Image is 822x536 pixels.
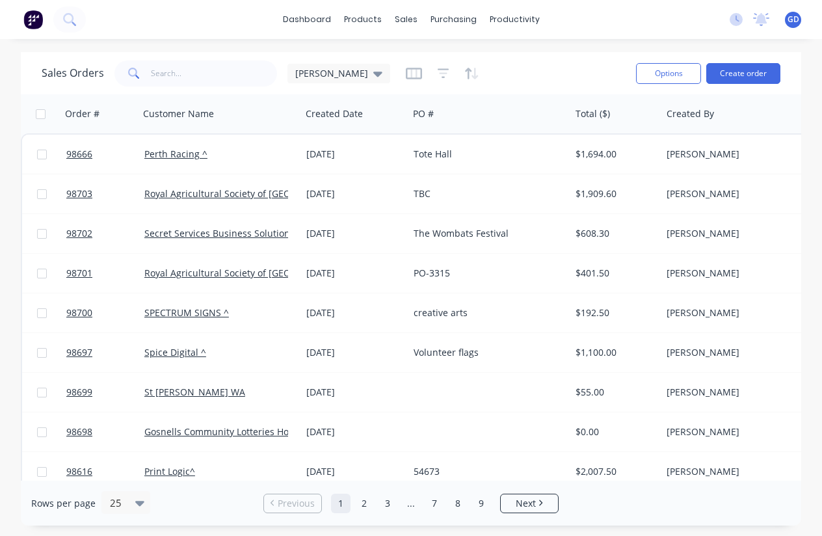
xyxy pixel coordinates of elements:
div: products [338,10,388,29]
div: $2,007.50 [576,465,652,478]
div: $0.00 [576,425,652,438]
h1: Sales Orders [42,67,104,79]
button: Options [636,63,701,84]
a: 98699 [66,373,144,412]
span: Previous [278,497,315,510]
a: Page 7 [425,494,444,513]
a: 98698 [66,412,144,451]
div: [PERSON_NAME] [667,187,811,200]
div: [PERSON_NAME] [667,346,811,359]
ul: Pagination [258,494,564,513]
div: [PERSON_NAME] [667,267,811,280]
div: productivity [483,10,546,29]
div: [DATE] [306,227,403,240]
div: [DATE] [306,425,403,438]
div: Created By [667,107,714,120]
span: Rows per page [31,497,96,510]
a: Gosnells Community Lotteries House* [144,425,310,438]
div: 54673 [414,465,558,478]
div: sales [388,10,424,29]
a: 98700 [66,293,144,332]
a: 98703 [66,174,144,213]
a: Page 1 is your current page [331,494,351,513]
a: Page 9 [471,494,491,513]
a: 98697 [66,333,144,372]
a: 98702 [66,214,144,253]
a: Print Logic^ [144,465,195,477]
a: Royal Agricultural Society of [GEOGRAPHIC_DATA] [144,267,358,279]
div: [PERSON_NAME] [667,386,811,399]
span: 98666 [66,148,92,161]
input: Search... [151,60,278,87]
div: [DATE] [306,346,403,359]
span: 98616 [66,465,92,478]
div: Customer Name [143,107,214,120]
div: PO-3315 [414,267,558,280]
div: Tote Hall [414,148,558,161]
div: Total ($) [576,107,610,120]
span: 98700 [66,306,92,319]
div: creative arts [414,306,558,319]
span: 98698 [66,425,92,438]
a: 98701 [66,254,144,293]
a: Next page [501,497,558,510]
div: Volunteer flags [414,346,558,359]
div: [PERSON_NAME] [667,227,811,240]
img: Factory [23,10,43,29]
button: Create order [706,63,780,84]
a: dashboard [276,10,338,29]
div: Order # [65,107,99,120]
span: Next [516,497,536,510]
span: 98697 [66,346,92,359]
span: GD [788,14,799,25]
a: Perth Racing ^ [144,148,207,160]
div: PO # [413,107,434,120]
div: purchasing [424,10,483,29]
span: [PERSON_NAME] [295,66,368,80]
span: 98702 [66,227,92,240]
span: 98699 [66,386,92,399]
div: [PERSON_NAME] [667,306,811,319]
a: 98616 [66,452,144,491]
div: [DATE] [306,306,403,319]
div: [DATE] [306,465,403,478]
div: Created Date [306,107,363,120]
div: The Wombats Festival [414,227,558,240]
div: [PERSON_NAME] [667,425,811,438]
div: $401.50 [576,267,652,280]
div: $55.00 [576,386,652,399]
div: $1,694.00 [576,148,652,161]
a: Jump forward [401,494,421,513]
a: 98666 [66,135,144,174]
a: Page 3 [378,494,397,513]
div: $1,909.60 [576,187,652,200]
span: 98701 [66,267,92,280]
div: [DATE] [306,187,403,200]
a: Secret Services Business Solutions* [144,227,300,239]
div: [DATE] [306,267,403,280]
span: 98703 [66,187,92,200]
div: $192.50 [576,306,652,319]
div: [DATE] [306,148,403,161]
div: $608.30 [576,227,652,240]
a: SPECTRUM SIGNS ^ [144,306,229,319]
a: Page 2 [354,494,374,513]
a: St [PERSON_NAME] WA [144,386,245,398]
div: [PERSON_NAME] [667,465,811,478]
a: Page 8 [448,494,468,513]
a: Previous page [264,497,321,510]
div: [DATE] [306,386,403,399]
a: Spice Digital ^ [144,346,206,358]
div: [PERSON_NAME] [667,148,811,161]
div: TBC [414,187,558,200]
a: Royal Agricultural Society of [GEOGRAPHIC_DATA] [144,187,358,200]
div: $1,100.00 [576,346,652,359]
